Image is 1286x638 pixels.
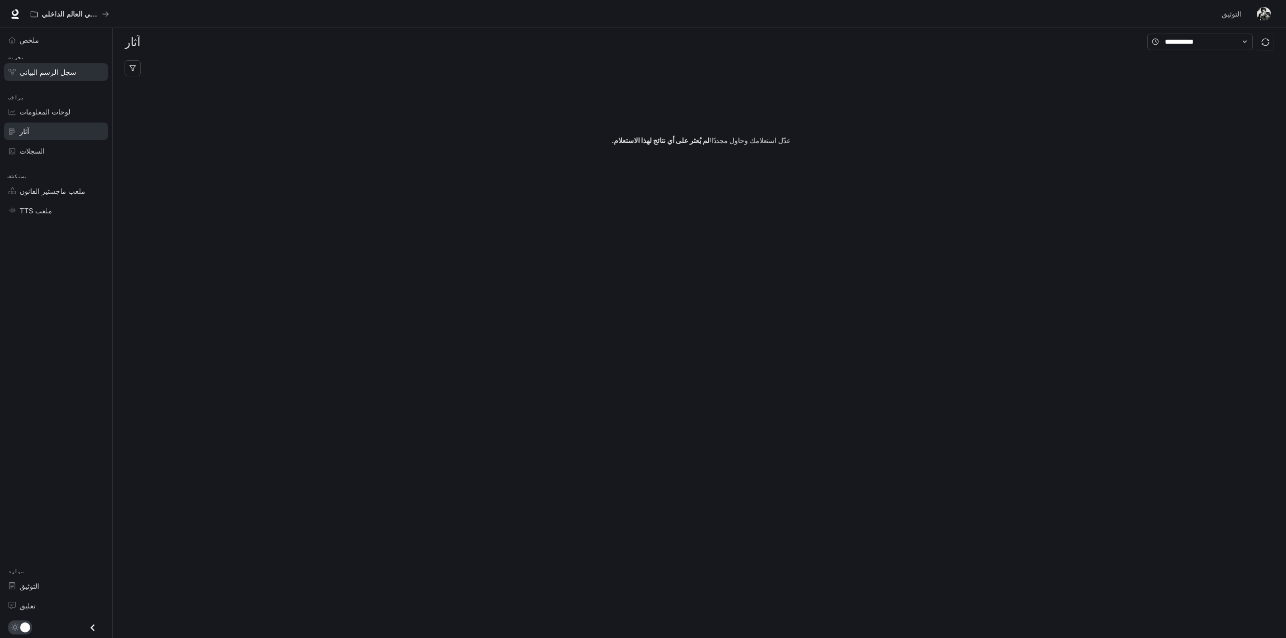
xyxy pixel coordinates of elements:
font: آثار [125,35,140,49]
font: عدّل استعلامك وحاول مجددًا! [709,137,791,145]
button: جميع مساحات العمل [26,4,114,24]
span: المزامنة [1261,38,1269,46]
font: تعليق [20,601,36,610]
a: ملخص [4,31,108,49]
font: السجلات [20,147,45,155]
a: تعليق [4,597,108,614]
a: آثار [4,122,108,140]
span: تبديل الوضع الداكن [20,621,30,632]
font: سجل الرسم البياني [20,68,76,76]
img: صورة المستخدم الرمزية [1257,7,1271,21]
a: التوثيق [1218,4,1250,24]
a: سجل الرسم البياني [4,63,108,81]
font: لوحات المعلومات [20,107,70,116]
font: التوثيق [20,582,39,590]
font: ملعب ماجستير القانون [20,187,85,195]
font: يراقب [8,94,24,101]
font: ملعب TTS [20,206,52,215]
font: عروض تجريبية للذكاء الاصطناعي في العالم الداخلي [42,10,191,18]
font: موارد [8,568,24,575]
font: التوثيق [1222,10,1241,18]
a: السجلات [4,142,108,160]
button: صورة المستخدم الرمزية [1254,4,1274,24]
button: إغلاق الدرج [81,617,104,638]
font: آثار [20,127,29,136]
font: ملخص [20,36,39,44]
a: التوثيق [4,577,108,595]
a: ملعب ماجستير القانون [4,182,108,200]
a: لوحات المعلومات [4,103,108,120]
font: لم يُعثر على أي نتائج لهذا الاستعلام. [612,137,709,145]
a: ملعب TTS [4,202,108,219]
font: يستكشف [8,173,28,180]
font: تجربة [8,54,24,61]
